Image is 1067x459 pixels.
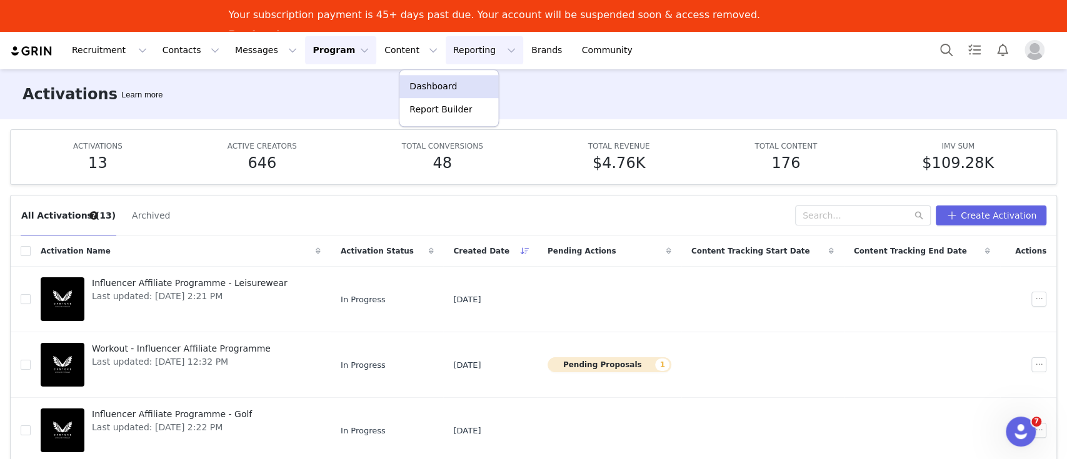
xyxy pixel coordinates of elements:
[1017,40,1057,60] button: Profile
[941,142,974,151] span: IMV SUM
[155,36,227,64] button: Contacts
[92,421,252,434] span: Last updated: [DATE] 2:22 PM
[961,36,988,64] a: Tasks
[248,152,276,174] h5: 646
[21,205,116,225] button: All Activations (13)
[691,245,810,257] span: Content Tracking Start Date
[922,152,994,174] h5: $109.28K
[548,245,616,257] span: Pending Actions
[453,245,509,257] span: Created Date
[119,89,165,101] div: Tooltip anchor
[88,210,99,221] div: Tooltip anchor
[92,408,252,421] span: Influencer Affiliate Programme - Golf
[548,357,671,372] button: Pending Proposals1
[341,294,386,306] span: In Progress
[409,103,472,116] p: Report Builder
[10,45,54,57] img: grin logo
[1024,40,1044,60] img: placeholder-profile.jpg
[771,152,800,174] h5: 176
[588,142,650,151] span: TOTAL REVENUE
[341,245,414,257] span: Activation Status
[41,405,321,455] a: Influencer Affiliate Programme - GolfLast updated: [DATE] 2:22 PM
[92,277,288,290] span: Influencer Affiliate Programme - Leisurewear
[574,36,646,64] a: Community
[341,425,386,437] span: In Progress
[64,36,154,64] button: Recruitment
[402,142,483,151] span: TOTAL CONVERSIONS
[524,36,573,64] a: Brands
[88,152,108,174] h5: 13
[305,36,376,64] button: Program
[228,142,297,151] span: ACTIVE CREATORS
[1006,417,1036,447] iframe: Intercom live chat
[433,152,452,174] h5: 48
[446,36,523,64] button: Reporting
[1000,238,1056,264] div: Actions
[989,36,1016,64] button: Notifications
[795,205,931,225] input: Search...
[229,9,760,21] div: Your subscription payment is 45+ days past due. Your account will be suspended soon & access remo...
[23,83,118,106] h3: Activations
[936,205,1046,225] button: Create Activation
[41,274,321,324] a: Influencer Affiliate Programme - LeisurewearLast updated: [DATE] 2:21 PM
[131,205,171,225] button: Archived
[92,290,288,303] span: Last updated: [DATE] 2:21 PM
[754,142,817,151] span: TOTAL CONTENT
[41,245,111,257] span: Activation Name
[1031,417,1041,427] span: 7
[92,355,271,368] span: Last updated: [DATE] 12:32 PM
[933,36,960,64] button: Search
[453,359,481,372] span: [DATE]
[453,425,481,437] span: [DATE]
[92,342,271,355] span: Workout - Influencer Affiliate Programme
[341,359,386,372] span: In Progress
[914,211,923,220] i: icon: search
[229,29,299,42] a: Pay Invoices
[228,36,304,64] button: Messages
[593,152,645,174] h5: $4.76K
[377,36,445,64] button: Content
[409,80,457,93] p: Dashboard
[854,245,967,257] span: Content Tracking End Date
[453,294,481,306] span: [DATE]
[41,340,321,390] a: Workout - Influencer Affiliate ProgrammeLast updated: [DATE] 12:32 PM
[73,142,123,151] span: ACTIVATIONS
